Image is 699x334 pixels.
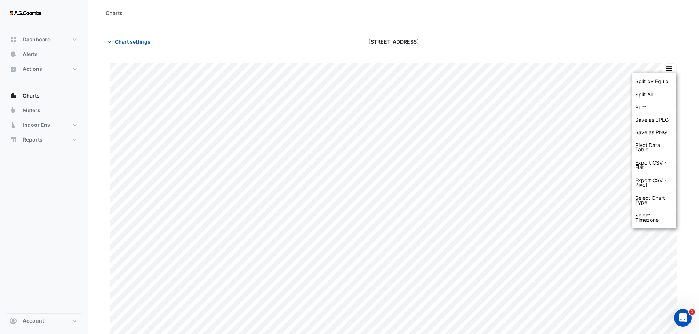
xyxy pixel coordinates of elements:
[23,107,40,114] span: Meters
[632,114,676,126] div: Save as JPEG
[6,103,82,118] button: Meters
[662,64,676,73] button: More Options
[6,32,82,47] button: Dashboard
[10,107,17,114] app-icon: Meters
[632,174,676,191] div: Export CSV - Pivot
[632,156,676,174] div: Export CSV - Flat
[632,88,676,101] div: Each data series displayed its own chart, except alerts which are shown on top of non binary data...
[115,38,150,45] span: Chart settings
[23,51,38,58] span: Alerts
[10,136,17,143] app-icon: Reports
[23,92,40,99] span: Charts
[632,191,676,209] div: Select Chart Type
[10,51,17,58] app-icon: Alerts
[632,75,676,88] div: Data series of the same equipment displayed on the same chart, except for binary data
[23,65,42,73] span: Actions
[368,38,419,45] span: [STREET_ADDRESS]
[6,132,82,147] button: Reports
[6,313,82,328] button: Account
[9,6,42,21] img: Company Logo
[6,118,82,132] button: Indoor Env
[632,209,676,227] div: Select Timezone
[689,309,695,315] span: 1
[23,317,44,324] span: Account
[10,121,17,129] app-icon: Indoor Env
[106,9,123,17] div: Charts
[10,36,17,43] app-icon: Dashboard
[106,35,155,48] button: Chart settings
[23,136,43,143] span: Reports
[10,65,17,73] app-icon: Actions
[674,309,692,327] iframe: Intercom live chat
[632,126,676,139] div: Save as PNG
[23,36,51,43] span: Dashboard
[10,92,17,99] app-icon: Charts
[6,62,82,76] button: Actions
[23,121,50,129] span: Indoor Env
[6,88,82,103] button: Charts
[632,139,676,156] div: Pivot Data Table
[632,101,676,114] div: Print
[6,47,82,62] button: Alerts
